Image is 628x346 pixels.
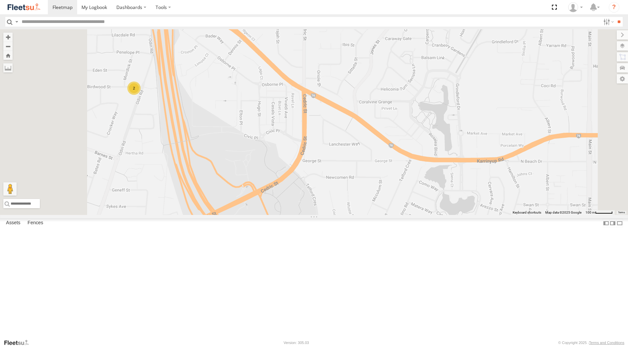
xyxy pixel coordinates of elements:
label: Dock Summary Table to the Right [609,218,616,228]
span: Map data ©2025 Google [545,211,581,214]
button: Zoom out [3,42,13,51]
label: Hide Summary Table [616,218,623,228]
button: Drag Pegman onto the map to open Street View [3,182,17,196]
a: Terms and Conditions [589,341,624,345]
label: Dock Summary Table to the Left [603,218,609,228]
label: Assets [3,219,24,228]
a: Visit our Website [4,339,34,346]
div: TheMaker Systems [566,2,585,12]
i: ? [609,2,619,13]
img: fleetsu-logo-horizontal.svg [7,3,41,12]
button: Keyboard shortcuts [513,210,541,215]
button: Map scale: 100 m per 49 pixels [583,210,615,215]
div: © Copyright 2025 - [558,341,624,345]
label: Measure [3,63,13,73]
label: Search Filter Options [601,17,615,27]
span: 100 m [585,211,595,214]
label: Map Settings [617,74,628,84]
button: Zoom in [3,33,13,42]
a: Terms [618,211,625,214]
div: Version: 305.03 [284,341,309,345]
label: Fences [24,219,47,228]
button: Zoom Home [3,51,13,60]
div: 2 [127,82,141,95]
label: Search Query [14,17,19,27]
